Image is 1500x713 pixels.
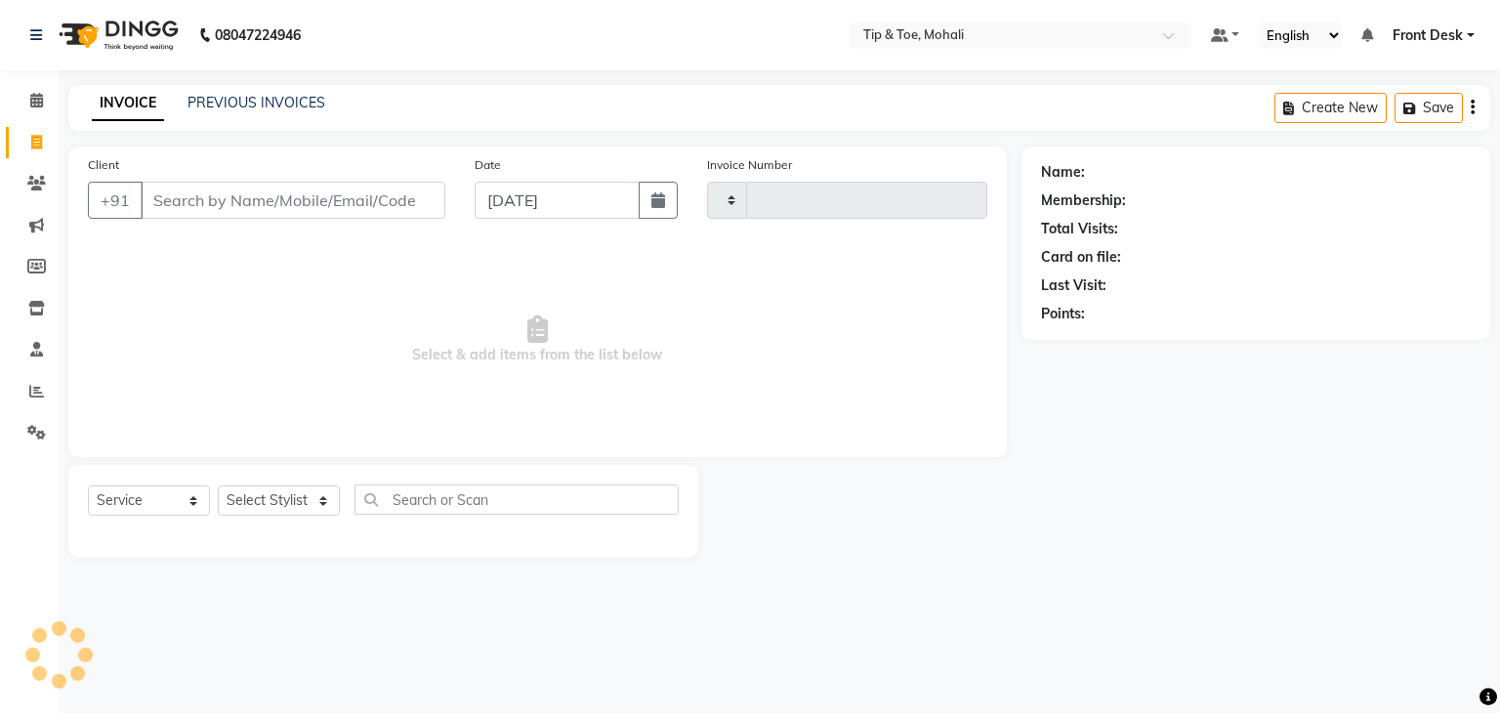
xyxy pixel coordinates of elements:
[1395,93,1463,123] button: Save
[707,156,792,174] label: Invoice Number
[1041,247,1121,268] div: Card on file:
[1041,219,1118,239] div: Total Visits:
[187,94,325,111] a: PREVIOUS INVOICES
[92,86,164,121] a: INVOICE
[1041,304,1085,324] div: Points:
[1041,190,1126,211] div: Membership:
[1393,25,1463,46] span: Front Desk
[1041,162,1085,183] div: Name:
[215,8,301,63] b: 08047224946
[88,182,143,219] button: +91
[1274,93,1387,123] button: Create New
[1041,275,1106,296] div: Last Visit:
[88,242,987,438] span: Select & add items from the list below
[354,484,679,515] input: Search or Scan
[88,156,119,174] label: Client
[141,182,445,219] input: Search by Name/Mobile/Email/Code
[50,8,184,63] img: logo
[475,156,501,174] label: Date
